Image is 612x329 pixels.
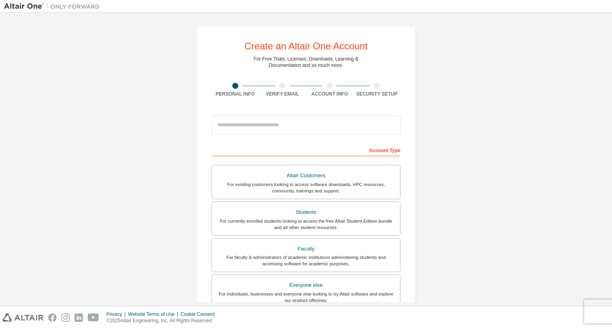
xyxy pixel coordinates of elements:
[217,181,395,194] div: For existing customers looking to access software downloads, HPC resources, community, trainings ...
[2,313,43,322] img: altair_logo.svg
[217,254,395,267] div: For faculty & administrators of academic institutions administering students and accessing softwa...
[212,143,400,156] div: Account Type
[306,91,353,97] div: Account Info
[254,56,359,69] div: For Free Trials, Licenses, Downloads, Learning & Documentation and so much more.
[217,291,395,304] div: For individuals, businesses and everyone else looking to try Altair software and explore our prod...
[217,170,395,181] div: Altair Customers
[212,91,259,97] div: Personal Info
[88,313,99,322] img: youtube.svg
[353,91,401,97] div: Security Setup
[180,311,219,317] div: Cookie Consent
[128,311,180,317] div: Website Terms of Use
[4,2,104,10] img: Altair One
[217,243,395,255] div: Faculty
[217,218,395,231] div: For currently enrolled students looking to access the free Altair Student Edition bundle and all ...
[217,280,395,291] div: Everyone else
[106,317,220,324] p: © 2025 Altair Engineering, Inc. All Rights Reserved.
[61,313,70,322] img: instagram.svg
[217,207,395,218] div: Students
[259,91,306,97] div: Verify Email
[75,313,83,322] img: linkedin.svg
[48,313,57,322] img: facebook.svg
[244,41,368,51] div: Create an Altair One Account
[106,311,128,317] div: Privacy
